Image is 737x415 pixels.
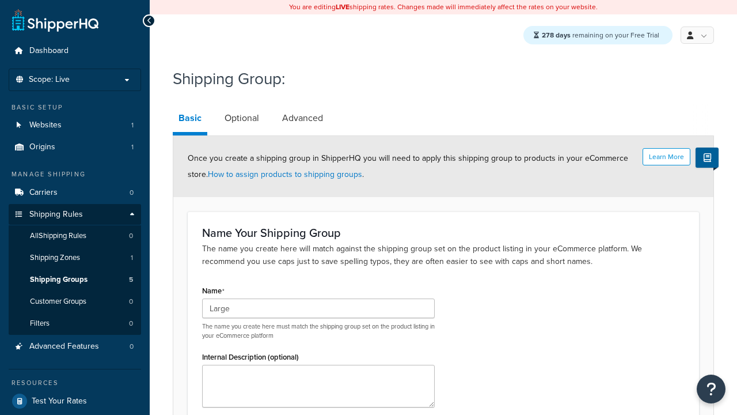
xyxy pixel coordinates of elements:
[129,319,133,329] span: 0
[9,115,141,136] a: Websites1
[30,253,80,263] span: Shipping Zones
[29,142,55,152] span: Origins
[276,104,329,132] a: Advanced
[9,378,141,388] div: Resources
[173,104,207,135] a: Basic
[188,152,628,180] span: Once you create a shipping group in ShipperHQ you will need to apply this shipping group to produ...
[336,2,349,12] b: LIVE
[131,142,134,152] span: 1
[29,188,58,198] span: Carriers
[696,148,719,168] button: Show Help Docs
[30,297,86,307] span: Customer Groups
[9,269,141,290] li: Shipping Groups
[30,275,88,285] span: Shipping Groups
[29,75,70,85] span: Scope: Live
[9,115,141,136] li: Websites
[9,137,141,158] li: Origins
[9,291,141,312] a: Customer Groups0
[643,148,690,165] button: Learn More
[9,247,141,269] a: Shipping Zones1
[9,204,141,225] a: Shipping Rules
[202,322,435,340] p: The name you create here must match the shipping group set on the product listing in your eCommer...
[9,391,141,412] a: Test Your Rates
[30,319,50,329] span: Filters
[9,247,141,269] li: Shipping Zones
[29,120,62,130] span: Websites
[9,313,141,334] li: Filters
[697,375,725,403] button: Open Resource Center
[29,342,99,352] span: Advanced Features
[9,103,141,112] div: Basic Setup
[9,336,141,357] li: Advanced Features
[208,168,362,180] a: How to assign products to shipping groups
[202,353,299,361] label: Internal Description (optional)
[173,67,700,90] h1: Shipping Group:
[202,227,685,239] h3: Name Your Shipping Group
[9,225,141,247] a: AllShipping Rules0
[131,120,134,130] span: 1
[219,104,265,132] a: Optional
[130,342,134,352] span: 0
[30,231,86,241] span: All Shipping Rules
[129,297,133,307] span: 0
[202,243,685,268] p: The name you create here will match against the shipping group set on the product listing in your...
[9,291,141,312] li: Customer Groups
[9,169,141,179] div: Manage Shipping
[202,286,225,296] label: Name
[9,313,141,334] a: Filters0
[130,188,134,198] span: 0
[29,210,83,220] span: Shipping Rules
[129,231,133,241] span: 0
[9,336,141,357] a: Advanced Features0
[9,137,141,158] a: Origins1
[131,253,133,263] span: 1
[542,30,659,40] span: remaining on your Free Trial
[129,275,133,285] span: 5
[9,182,141,203] a: Carriers0
[29,46,69,56] span: Dashboard
[9,182,141,203] li: Carriers
[9,40,141,62] a: Dashboard
[32,397,87,406] span: Test Your Rates
[9,269,141,290] a: Shipping Groups5
[542,30,571,40] strong: 278 days
[9,204,141,335] li: Shipping Rules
